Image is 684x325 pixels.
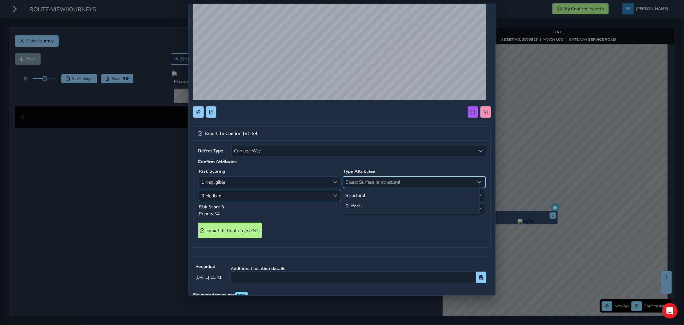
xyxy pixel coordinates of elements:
[474,177,485,188] div: Select Surface or structural
[341,190,479,201] li: Structural
[199,177,330,188] span: 1 Negligible
[193,127,491,141] a: Collapse
[205,131,259,136] span: Export To Confirm (S1-S4)
[662,303,678,319] div: Open Intercom Messenger
[193,141,491,248] div: Collapse
[199,204,341,210] p: Risk Score: 3
[193,292,235,298] strong: Estimated measures
[198,148,230,154] strong: Defect Type:
[330,177,341,188] div: Consequence
[198,223,262,238] button: Export To Confirm (S1-S4)
[343,177,474,188] span: Select Surface or structural
[199,168,225,174] strong: Risk Scoring
[341,201,479,211] li: Surface
[199,210,341,217] p: Priority: S4
[343,168,375,174] strong: Type Attributes
[475,145,486,156] div: Select a type
[231,266,487,272] strong: Additional location details
[199,190,330,201] span: 3 Medium
[237,293,246,298] span: BETA
[330,190,341,201] div: Likelihood
[195,274,222,280] span: [DATE] 15:41
[207,227,260,233] span: Export To Confirm (S1-S4)
[232,145,475,156] span: Carriage Way
[198,159,237,165] strong: Confirm Attributes
[195,263,222,269] strong: Recorded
